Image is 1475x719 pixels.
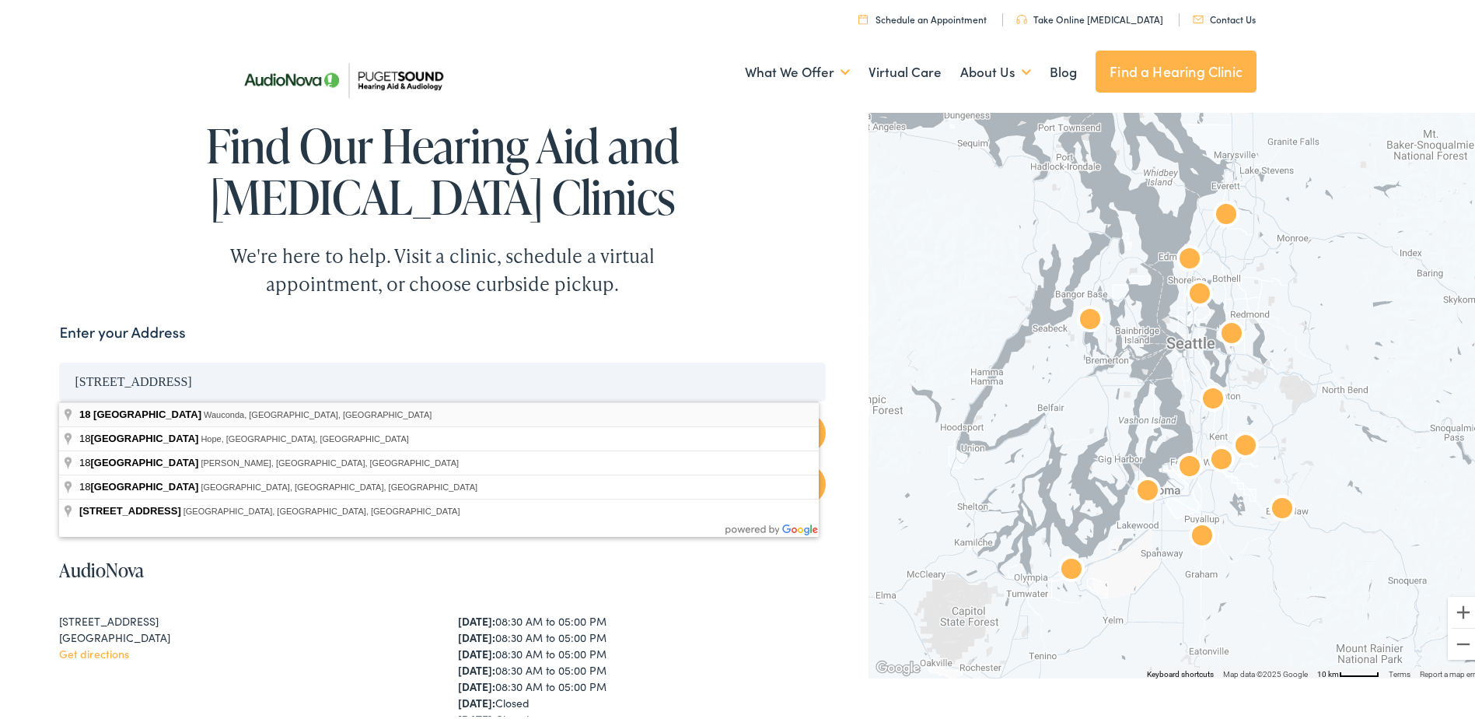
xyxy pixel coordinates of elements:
strong: [DATE]: [458,659,495,675]
label: Enter your Address [59,318,185,341]
a: What We Offer [745,40,850,98]
div: Puget Sound Hearing Aid &#038; Audiology by AudioNova [1208,195,1245,232]
strong: [DATE]: [458,692,495,707]
strong: [DATE]: [458,643,495,658]
span: [GEOGRAPHIC_DATA], [GEOGRAPHIC_DATA], [GEOGRAPHIC_DATA] [201,479,477,489]
div: AudioNova [1264,489,1301,526]
input: Enter your address or zip code [59,359,825,398]
span: Wauconda, [GEOGRAPHIC_DATA], [GEOGRAPHIC_DATA] [204,407,432,416]
div: AudioNova [1181,274,1218,311]
div: AudioNova [1171,239,1208,276]
span: [GEOGRAPHIC_DATA] [90,430,198,441]
div: AudioNova [1183,516,1221,553]
span: [PERSON_NAME], [GEOGRAPHIC_DATA], [GEOGRAPHIC_DATA] [201,455,459,465]
span: 18 [79,454,201,465]
span: 10 km [1317,667,1339,675]
strong: [DATE]: [458,610,495,626]
div: We're here to help. Visit a clinic, schedule a virtual appointment, or choose curbside pickup. [194,239,691,295]
a: Terms (opens in new tab) [1389,667,1410,675]
span: 18 [79,478,201,489]
img: utility icon [1193,12,1204,20]
a: Open this area in Google Maps (opens a new window) [872,655,924,675]
div: AudioNova [1071,300,1109,337]
div: AudioNova [1129,471,1166,508]
div: AudioNova [1203,440,1240,477]
img: Google [872,655,924,675]
span: [GEOGRAPHIC_DATA] [90,478,198,489]
span: [GEOGRAPHIC_DATA] [90,454,198,465]
span: [GEOGRAPHIC_DATA], [GEOGRAPHIC_DATA], [GEOGRAPHIC_DATA] [184,503,460,513]
a: About Us [960,40,1031,98]
strong: [DATE]: [458,675,495,691]
a: Blog [1050,40,1077,98]
span: 18 [79,405,90,417]
button: Keyboard shortcuts [1147,666,1214,677]
img: utility icon [1016,12,1027,21]
img: utility icon [858,11,868,21]
a: Schedule an Appointment [858,9,987,23]
span: [GEOGRAPHIC_DATA] [93,405,201,417]
a: Virtual Care [869,40,942,98]
a: Contact Us [1193,9,1256,23]
div: [GEOGRAPHIC_DATA] [59,626,427,643]
span: Hope, [GEOGRAPHIC_DATA], [GEOGRAPHIC_DATA] [201,431,409,440]
div: AudioNova [1171,447,1208,484]
a: AudioNova [59,554,144,580]
h1: Find Our Hearing Aid and [MEDICAL_DATA] Clinics [59,117,825,219]
div: AudioNova [1053,549,1090,587]
button: Map Scale: 10 km per 48 pixels [1312,665,1384,675]
span: Map data ©2025 Google [1223,667,1308,675]
a: Take Online [MEDICAL_DATA] [1016,9,1163,23]
div: AudioNova [1213,314,1250,351]
div: AudioNova [1227,426,1264,463]
strong: [DATE]: [458,626,495,642]
span: [STREET_ADDRESS] [79,502,181,514]
a: Find a Hearing Clinic [1096,47,1257,89]
span: 18 [79,430,201,441]
a: Get directions [59,643,129,658]
div: [STREET_ADDRESS] [59,610,427,626]
div: AudioNova [1194,379,1232,416]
